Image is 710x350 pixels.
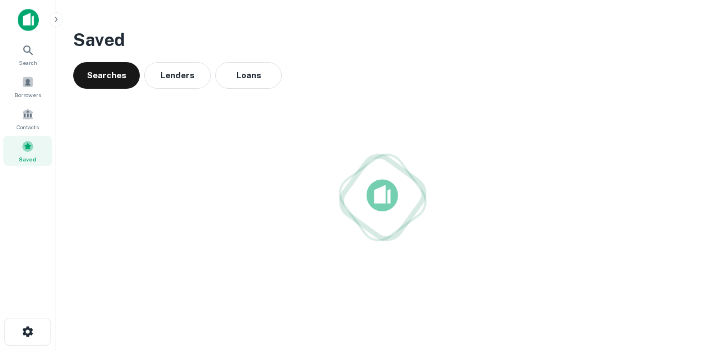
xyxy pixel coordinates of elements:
span: Borrowers [14,90,41,99]
button: Lenders [144,62,211,89]
h3: Saved [73,27,692,53]
button: Loans [215,62,282,89]
a: Saved [3,136,52,166]
a: Borrowers [3,72,52,102]
a: Contacts [3,104,52,134]
iframe: Chat Widget [655,261,710,315]
button: Searches [73,62,140,89]
span: Contacts [17,123,39,131]
span: Search [19,58,37,67]
span: Saved [19,155,37,164]
a: Search [3,39,52,69]
img: capitalize-icon.png [18,9,39,31]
